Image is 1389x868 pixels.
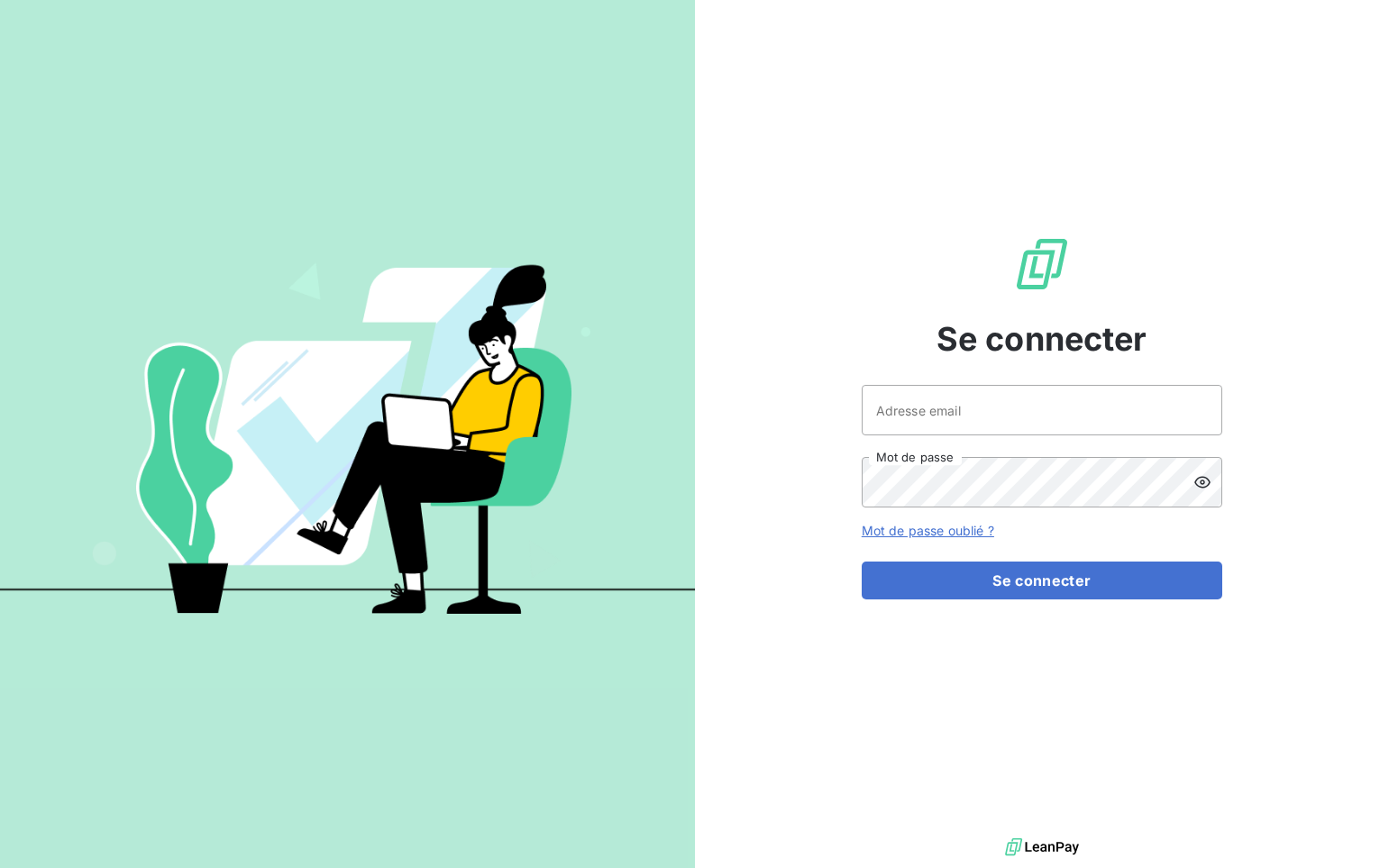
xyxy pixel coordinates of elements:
button: Se connecter [862,562,1222,599]
img: logo [1005,834,1079,861]
span: Se connecter [937,315,1147,363]
input: placeholder [862,385,1222,435]
img: Logo LeanPay [1013,235,1071,293]
a: Mot de passe oublié ? [862,523,994,538]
